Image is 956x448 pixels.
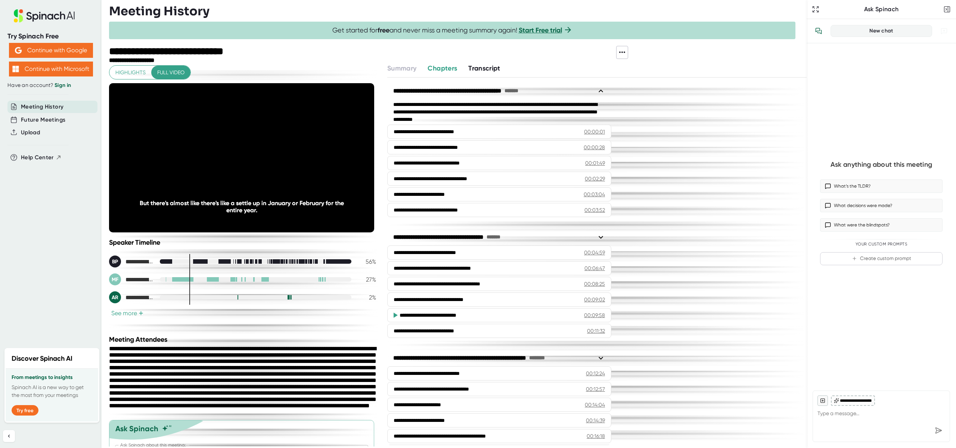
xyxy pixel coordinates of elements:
[55,82,71,88] a: Sign in
[3,430,15,442] button: Collapse sidebar
[820,252,943,265] button: Create custom prompt
[357,294,376,301] div: 2 %
[387,63,416,73] button: Summary
[12,354,72,364] h2: Discover Spinach AI
[109,335,378,344] div: Meeting Attendees
[586,370,605,377] div: 00:12:24
[387,64,416,72] span: Summary
[12,405,38,416] button: Try free
[428,64,457,72] span: Chapters
[811,24,826,38] button: View conversation history
[821,6,942,13] div: Ask Spinach
[585,175,605,182] div: 00:02:29
[820,218,943,232] button: What were the blindspots?
[12,383,92,399] p: Spinach AI is a new way to get the most from your meetings
[12,375,92,380] h3: From meetings to insights
[109,273,154,285] div: Mike Feinberg
[21,128,40,137] button: Upload
[378,26,389,34] b: free
[357,276,376,283] div: 27 %
[585,401,605,408] div: 00:14:04
[820,179,943,193] button: What’s the TLDR?
[831,160,932,169] div: Ask anything about this meeting
[139,310,143,316] span: +
[584,264,605,272] div: 00:06:47
[519,26,562,34] a: Start Free trial
[109,256,154,267] div: Bianca Pesoli
[584,296,605,303] div: 00:09:02
[109,66,152,79] button: Highlights
[109,291,154,303] div: Aracely Resendiz
[584,128,605,135] div: 00:00:01
[109,256,121,267] div: BP
[115,424,158,433] div: Ask Spinach
[7,82,94,89] div: Have an account?
[136,200,348,214] div: But there's almost like there's like a settle up in January or February for the entire year.
[584,249,605,256] div: 00:04:59
[587,327,605,335] div: 00:11:32
[21,153,62,162] button: Help Center
[109,4,209,18] h3: Meeting History
[109,309,146,317] button: See more+
[584,191,605,198] div: 00:03:04
[7,32,94,41] div: Try Spinach Free
[151,66,190,79] button: Full video
[9,62,93,76] button: Continue with Microsoft
[584,280,605,288] div: 00:08:25
[587,432,605,440] div: 00:16:18
[586,385,605,393] div: 00:12:57
[109,238,376,247] div: Speaker Timeline
[109,273,121,285] div: MF
[9,43,93,58] button: Continue with Google
[468,63,500,73] button: Transcript
[586,417,605,424] div: 00:14:39
[584,311,605,319] div: 00:09:58
[15,47,22,54] img: Aehbyd4JwY73AAAAAElFTkSuQmCC
[109,291,121,303] div: AR
[585,159,605,167] div: 00:01:49
[157,68,184,77] span: Full video
[584,144,605,151] div: 00:00:28
[21,116,65,124] button: Future Meetings
[942,4,952,15] button: Close conversation sidebar
[428,63,457,73] button: Chapters
[835,28,927,34] div: New chat
[584,206,605,214] div: 00:03:52
[810,4,821,15] button: Expand to Ask Spinach page
[820,199,943,212] button: What decisions were made?
[932,424,945,437] div: Send message
[468,64,500,72] span: Transcript
[115,68,146,77] span: Highlights
[820,242,943,247] div: Your Custom Prompts
[21,153,54,162] span: Help Center
[332,26,572,35] span: Get started for and never miss a meeting summary again!
[357,258,376,265] div: 56 %
[21,103,63,111] button: Meeting History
